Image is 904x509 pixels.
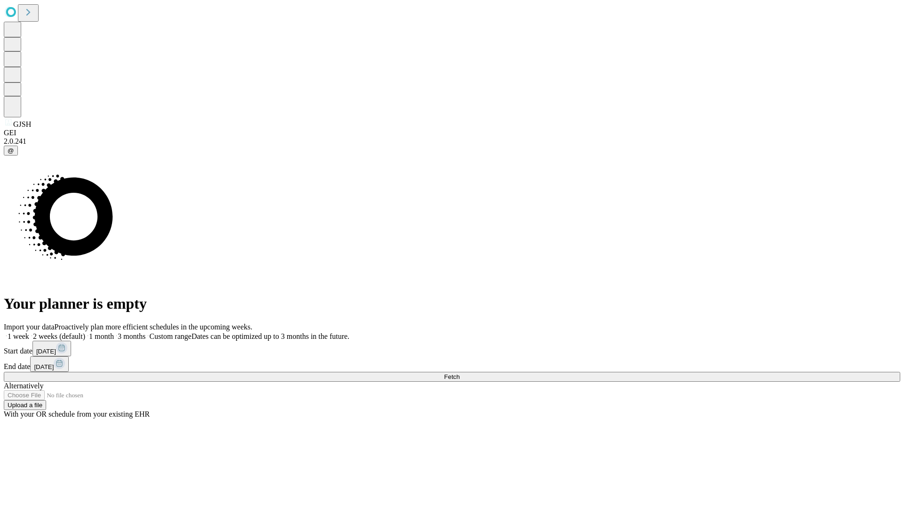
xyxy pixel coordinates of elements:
button: Fetch [4,372,900,382]
span: @ [8,147,14,154]
span: Custom range [149,332,191,340]
button: [DATE] [32,341,71,356]
button: @ [4,146,18,156]
button: [DATE] [30,356,69,372]
div: End date [4,356,900,372]
span: 3 months [118,332,145,340]
span: GJSH [13,120,31,128]
div: Start date [4,341,900,356]
span: Alternatively [4,382,43,390]
div: 2.0.241 [4,137,900,146]
span: [DATE] [36,348,56,355]
h1: Your planner is empty [4,295,900,312]
span: With your OR schedule from your existing EHR [4,410,150,418]
span: Import your data [4,323,55,331]
span: 1 week [8,332,29,340]
button: Upload a file [4,400,46,410]
span: 2 weeks (default) [33,332,85,340]
span: Dates can be optimized up to 3 months in the future. [192,332,349,340]
span: [DATE] [34,363,54,370]
span: Proactively plan more efficient schedules in the upcoming weeks. [55,323,252,331]
span: 1 month [89,332,114,340]
div: GEI [4,129,900,137]
span: Fetch [444,373,460,380]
